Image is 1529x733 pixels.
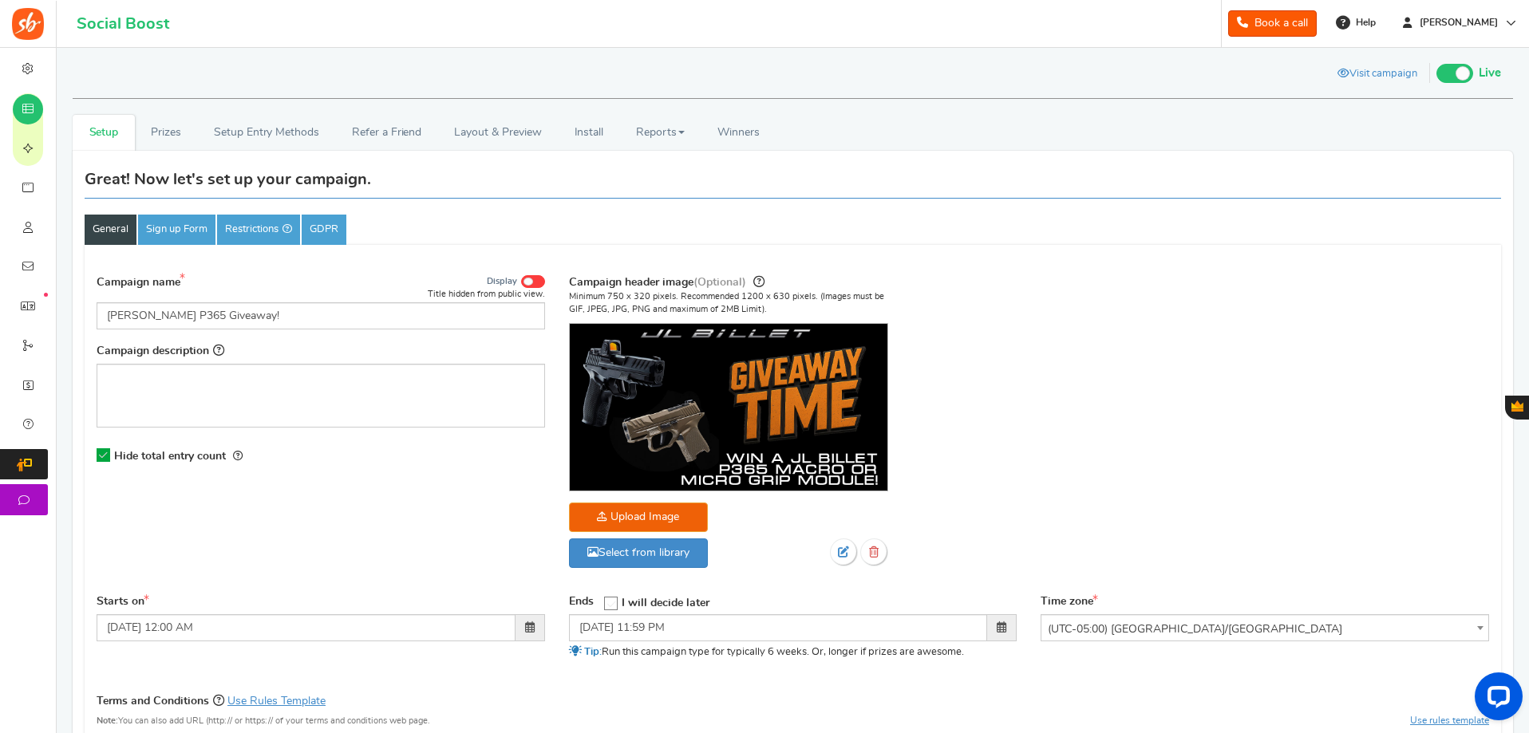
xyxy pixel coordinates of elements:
a: Sign up Form [138,215,215,245]
a: Install [558,115,620,151]
a: Use rules template [1410,715,1489,725]
a: Use Rules Template [227,696,326,707]
span: Live [1479,65,1501,82]
em: New [44,293,48,297]
span: Tip: [584,647,602,657]
a: Setup Entry Methods [197,115,335,151]
div: Editor, competition_desc [97,364,545,428]
span: Help [1352,16,1376,30]
a: Restrictions [217,215,300,245]
label: Campaign header image [569,273,764,291]
a: Setup [73,115,135,151]
label: Time zone [1041,594,1098,610]
label: Starts on [97,594,149,610]
label: Campaign name [97,273,189,291]
span: Enter the Terms and Conditions of your campaign [213,694,224,707]
p: Minimum 750 x 320 pixels. Recommended 1200 x 630 pixels. (Images must be GIF, JPEG, JPG, PNG and ... [569,290,888,315]
p: Run this campaign type for typically 6 weeks. Or, longer if prizes are awesome. [569,645,1017,660]
span: (Optional) [693,277,746,288]
a: Prizes [135,115,198,151]
a: Layout & Preview [438,115,558,151]
a: General [85,215,136,245]
span: (UTC-05:00) America/Chicago [1041,615,1488,644]
label: Ends [569,594,594,610]
span: Hide total entry count [114,451,226,462]
small: You can also add URL (http:// or https:// of your terms and conditions web page. [97,716,430,725]
div: Title hidden from public view. [428,288,545,300]
span: This image will be displayed as header image for your campaign. Preview & change this image at an... [753,275,764,288]
span: [PERSON_NAME] [1413,16,1504,30]
span: Description provides users with more information about your campaign. Mention details about the p... [213,344,224,357]
span: I will decide later [622,597,709,609]
span: Gratisfaction [1511,400,1523,412]
label: Terms and Conditions [97,692,326,710]
a: GDPR [302,215,346,245]
img: Social Boost [12,8,44,40]
h3: Great! Now let's set up your campaign. [85,171,371,188]
b: Note: [97,716,118,725]
span: Winners [717,127,760,138]
button: Gratisfaction [1505,396,1529,420]
label: Campaign description [97,341,224,360]
a: Book a call [1228,10,1317,37]
iframe: LiveChat chat widget [1462,666,1529,733]
span: Display [487,276,517,287]
span: (UTC-05:00) America/Chicago [1041,614,1489,641]
a: Reports [620,115,701,151]
h1: Social Boost [77,15,169,33]
a: Visit campaign [1326,61,1429,89]
a: Refer a Friend [336,115,438,151]
a: Select from library [569,538,708,568]
a: Help [1329,10,1384,35]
